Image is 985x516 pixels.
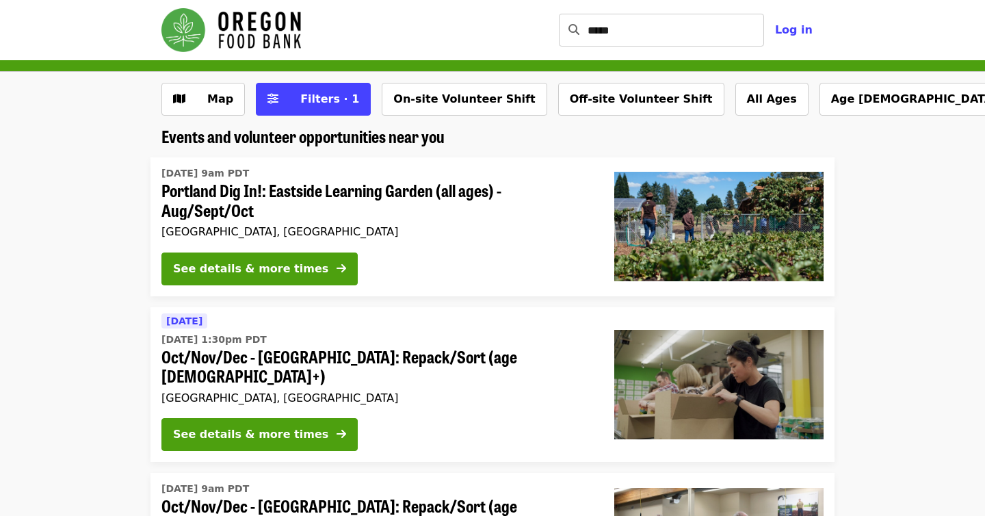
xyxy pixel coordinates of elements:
a: See details for "Oct/Nov/Dec - Portland: Repack/Sort (age 8+)" [150,307,835,463]
time: [DATE] 9am PDT [161,482,249,496]
img: Portland Dig In!: Eastside Learning Garden (all ages) - Aug/Sept/Oct organized by Oregon Food Bank [614,172,824,281]
span: Oct/Nov/Dec - [GEOGRAPHIC_DATA]: Repack/Sort (age [DEMOGRAPHIC_DATA]+) [161,347,592,387]
img: Oct/Nov/Dec - Portland: Repack/Sort (age 8+) organized by Oregon Food Bank [614,330,824,439]
a: See details for "Portland Dig In!: Eastside Learning Garden (all ages) - Aug/Sept/Oct" [150,157,835,296]
i: search icon [568,23,579,36]
div: [GEOGRAPHIC_DATA], [GEOGRAPHIC_DATA] [161,225,592,238]
span: Map [207,92,233,105]
button: All Ages [735,83,809,116]
button: See details & more times [161,418,358,451]
button: See details & more times [161,253,358,285]
time: [DATE] 9am PDT [161,166,249,181]
i: arrow-right icon [337,428,346,441]
i: sliders-h icon [267,92,278,105]
div: See details & more times [173,261,328,277]
span: [DATE] [166,315,202,326]
button: Filters (1 selected) [256,83,371,116]
i: arrow-right icon [337,262,346,275]
span: Filters · 1 [300,92,359,105]
input: Search [588,14,764,47]
span: Events and volunteer opportunities near you [161,124,445,148]
button: Off-site Volunteer Shift [558,83,724,116]
div: [GEOGRAPHIC_DATA], [GEOGRAPHIC_DATA] [161,391,592,404]
img: Oregon Food Bank - Home [161,8,301,52]
i: map icon [173,92,185,105]
button: Log in [764,16,824,44]
button: Show map view [161,83,245,116]
span: Portland Dig In!: Eastside Learning Garden (all ages) - Aug/Sept/Oct [161,181,592,220]
div: See details & more times [173,426,328,443]
span: Log in [775,23,813,36]
time: [DATE] 1:30pm PDT [161,333,267,347]
button: On-site Volunteer Shift [382,83,547,116]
